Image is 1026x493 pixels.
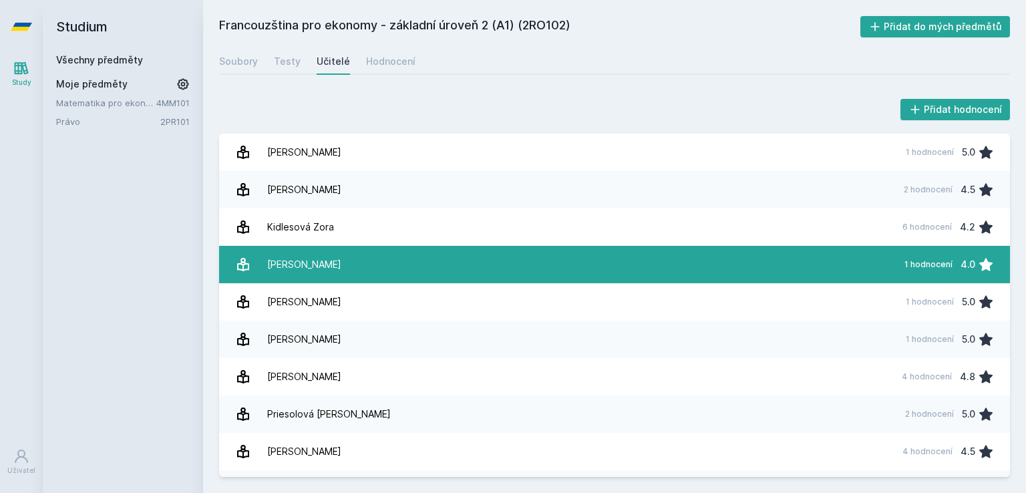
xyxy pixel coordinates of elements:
[902,446,953,457] div: 4 hodnocení
[219,395,1010,433] a: Priesolová [PERSON_NAME] 2 hodnocení 5.0
[267,251,341,278] div: [PERSON_NAME]
[902,222,952,232] div: 6 hodnocení
[267,289,341,315] div: [PERSON_NAME]
[219,433,1010,470] a: [PERSON_NAME] 4 hodnocení 4.5
[7,466,35,476] div: Uživatel
[317,48,350,75] a: Učitelé
[219,208,1010,246] a: Kidlesová Zora 6 hodnocení 4.2
[219,48,258,75] a: Soubory
[905,409,954,420] div: 2 hodnocení
[902,371,952,382] div: 4 hodnocení
[3,442,40,482] a: Uživatel
[906,334,954,345] div: 1 hodnocení
[56,77,128,91] span: Moje předměty
[960,214,975,240] div: 4.2
[962,289,975,315] div: 5.0
[904,259,953,270] div: 1 hodnocení
[12,77,31,88] div: Study
[3,53,40,94] a: Study
[267,363,341,390] div: [PERSON_NAME]
[219,55,258,68] div: Soubory
[860,16,1011,37] button: Přidat do mých předmětů
[219,16,860,37] h2: Francouzština pro ekonomy - základní úroveň 2 (A1) (2RO102)
[960,363,975,390] div: 4.8
[962,401,975,428] div: 5.0
[156,98,190,108] a: 4MM101
[267,401,391,428] div: Priesolová [PERSON_NAME]
[160,116,190,127] a: 2PR101
[219,358,1010,395] a: [PERSON_NAME] 4 hodnocení 4.8
[317,55,350,68] div: Učitelé
[219,246,1010,283] a: [PERSON_NAME] 1 hodnocení 4.0
[219,171,1010,208] a: [PERSON_NAME] 2 hodnocení 4.5
[56,54,143,65] a: Všechny předměty
[56,96,156,110] a: Matematika pro ekonomy
[366,48,415,75] a: Hodnocení
[274,48,301,75] a: Testy
[366,55,415,68] div: Hodnocení
[56,115,160,128] a: Právo
[267,176,341,203] div: [PERSON_NAME]
[219,283,1010,321] a: [PERSON_NAME] 1 hodnocení 5.0
[219,321,1010,358] a: [PERSON_NAME] 1 hodnocení 5.0
[900,99,1011,120] button: Přidat hodnocení
[962,326,975,353] div: 5.0
[962,139,975,166] div: 5.0
[904,184,953,195] div: 2 hodnocení
[906,297,954,307] div: 1 hodnocení
[274,55,301,68] div: Testy
[267,214,334,240] div: Kidlesová Zora
[961,251,975,278] div: 4.0
[961,176,975,203] div: 4.5
[267,326,341,353] div: [PERSON_NAME]
[267,139,341,166] div: [PERSON_NAME]
[961,438,975,465] div: 4.5
[219,134,1010,171] a: [PERSON_NAME] 1 hodnocení 5.0
[906,147,954,158] div: 1 hodnocení
[267,438,341,465] div: [PERSON_NAME]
